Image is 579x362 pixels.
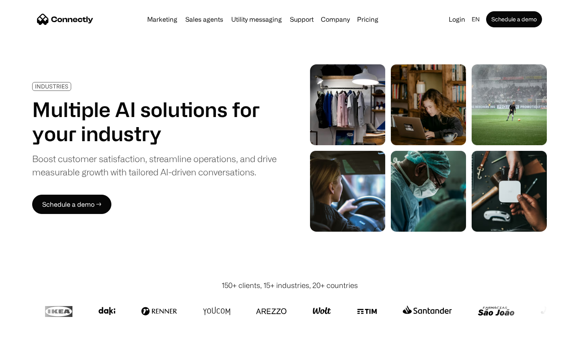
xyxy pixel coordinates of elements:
ul: Language list [16,348,48,359]
div: Boost customer satisfaction, streamline operations, and drive measurable growth with tailored AI-... [32,152,277,179]
h1: Multiple AI solutions for your industry [32,97,277,146]
a: Marketing [144,16,181,23]
div: INDUSTRIES [35,83,68,89]
a: Login [446,14,468,25]
aside: Language selected: English [8,347,48,359]
div: Company [321,14,350,25]
a: Schedule a demo [486,11,542,27]
div: en [472,14,480,25]
a: Utility messaging [228,16,285,23]
a: Pricing [354,16,382,23]
a: Sales agents [182,16,226,23]
div: 150+ clients, 15+ industries, 20+ countries [222,280,358,291]
a: Support [287,16,317,23]
a: Schedule a demo → [32,195,111,214]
